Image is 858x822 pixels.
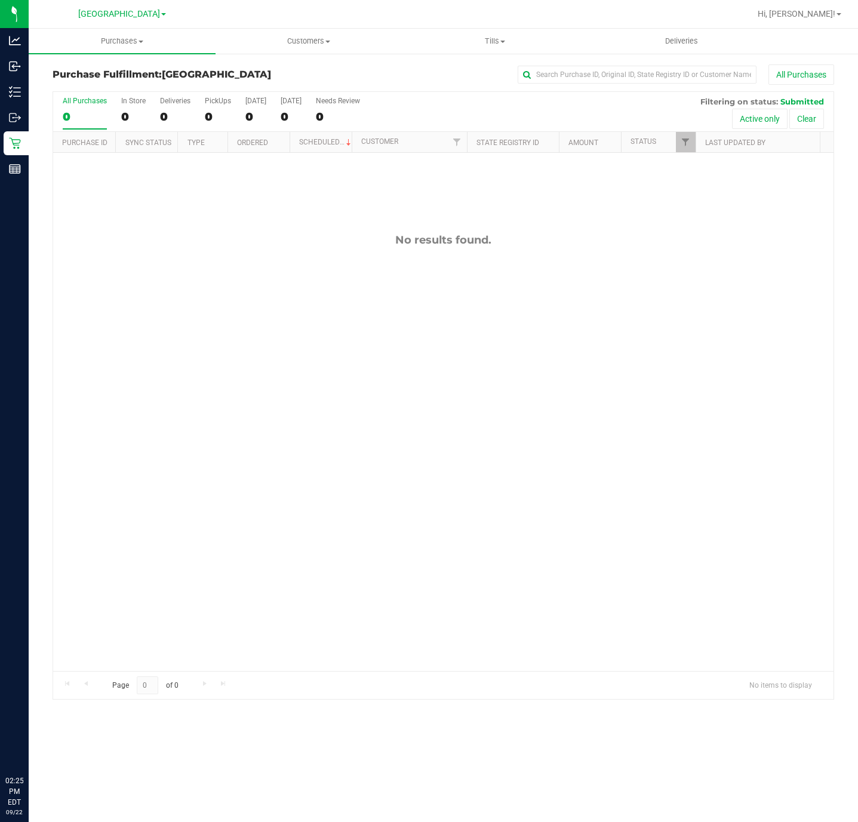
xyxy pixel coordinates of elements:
[9,35,21,47] inline-svg: Analytics
[237,138,268,147] a: Ordered
[53,233,834,247] div: No results found.
[63,110,107,124] div: 0
[63,97,107,105] div: All Purchases
[78,9,160,19] span: [GEOGRAPHIC_DATA]
[216,36,402,47] span: Customers
[281,97,302,105] div: [DATE]
[5,775,23,808] p: 02:25 PM EDT
[125,138,171,147] a: Sync Status
[9,86,21,98] inline-svg: Inventory
[5,808,23,817] p: 09/22
[740,676,822,694] span: No items to display
[29,29,216,54] a: Purchases
[102,676,188,695] span: Page of 0
[402,29,589,54] a: Tills
[245,110,266,124] div: 0
[9,60,21,72] inline-svg: Inbound
[316,97,360,105] div: Needs Review
[705,138,765,147] a: Last Updated By
[187,138,205,147] a: Type
[9,137,21,149] inline-svg: Retail
[62,138,107,147] a: Purchase ID
[518,66,756,84] input: Search Purchase ID, Original ID, State Registry ID or Customer Name...
[29,36,216,47] span: Purchases
[758,9,835,19] span: Hi, [PERSON_NAME]!
[9,163,21,175] inline-svg: Reports
[402,36,588,47] span: Tills
[732,109,788,129] button: Active only
[780,97,824,106] span: Submitted
[121,110,146,124] div: 0
[299,138,353,146] a: Scheduled
[205,110,231,124] div: 0
[361,137,398,146] a: Customer
[676,132,696,152] a: Filter
[476,138,539,147] a: State Registry ID
[568,138,598,147] a: Amount
[9,112,21,124] inline-svg: Outbound
[281,110,302,124] div: 0
[447,132,466,152] a: Filter
[649,36,714,47] span: Deliveries
[205,97,231,105] div: PickUps
[160,110,190,124] div: 0
[245,97,266,105] div: [DATE]
[768,64,834,85] button: All Purchases
[216,29,402,54] a: Customers
[160,97,190,105] div: Deliveries
[589,29,776,54] a: Deliveries
[316,110,360,124] div: 0
[631,137,656,146] a: Status
[789,109,824,129] button: Clear
[53,69,313,80] h3: Purchase Fulfillment:
[162,69,271,80] span: [GEOGRAPHIC_DATA]
[12,726,48,762] iframe: Resource center
[700,97,778,106] span: Filtering on status:
[121,97,146,105] div: In Store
